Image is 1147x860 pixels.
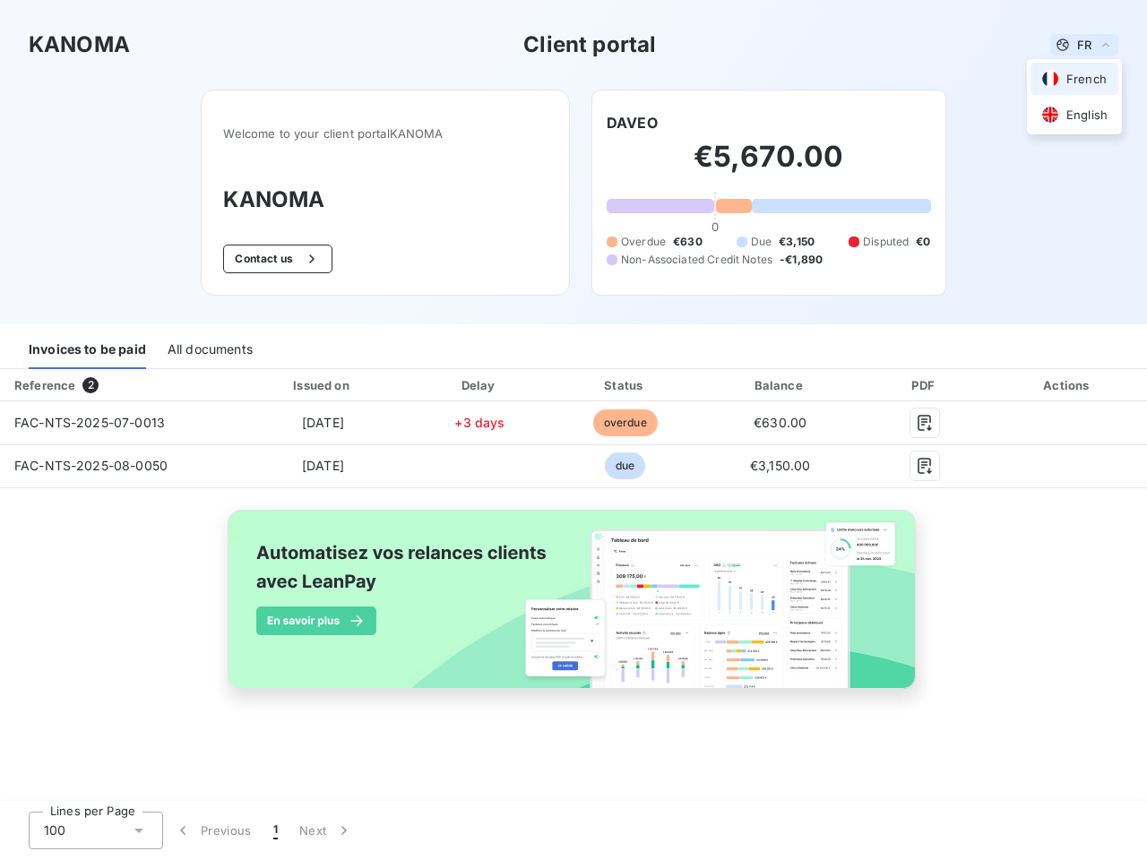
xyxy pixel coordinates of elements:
[29,331,146,369] div: Invoices to be paid
[993,376,1143,394] div: Actions
[163,812,263,849] button: Previous
[44,821,65,839] span: 100
[621,234,666,250] span: Overdue
[605,452,645,479] span: due
[223,184,548,216] h3: KANOMA
[865,376,986,394] div: PDF
[263,812,289,849] button: 1
[779,234,815,250] span: €3,150
[14,415,165,430] span: FAC-NTS-2025-07-0013
[607,139,931,193] h2: €5,670.00
[1066,71,1107,88] span: French
[302,415,344,430] span: [DATE]
[223,126,548,141] span: Welcome to your client portal KANOMA
[703,376,858,394] div: Balance
[14,458,168,473] span: FAC-NTS-2025-08-0050
[621,252,772,268] span: Non-Associated Credit Notes
[412,376,548,394] div: Delay
[593,409,658,436] span: overdue
[29,29,130,61] h3: KANOMA
[223,245,332,273] button: Contact us
[673,234,703,250] span: €630
[711,219,719,234] span: 0
[750,458,810,473] span: €3,150.00
[241,376,405,394] div: Issued on
[168,331,253,369] div: All documents
[1066,107,1108,124] span: English
[555,376,696,394] div: Status
[1077,38,1091,52] span: FR
[82,377,99,393] span: 2
[523,29,656,61] h3: Client portal
[273,821,278,839] span: 1
[916,234,930,250] span: €0
[607,112,658,133] h6: DAVEO
[780,252,823,268] span: -€1,890
[14,378,75,392] div: Reference
[863,234,909,250] span: Disputed
[289,812,364,849] button: Next
[751,234,772,250] span: Due
[754,415,806,430] span: €630.00
[302,458,344,473] span: [DATE]
[211,499,936,719] img: banner
[454,415,505,430] span: +3 days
